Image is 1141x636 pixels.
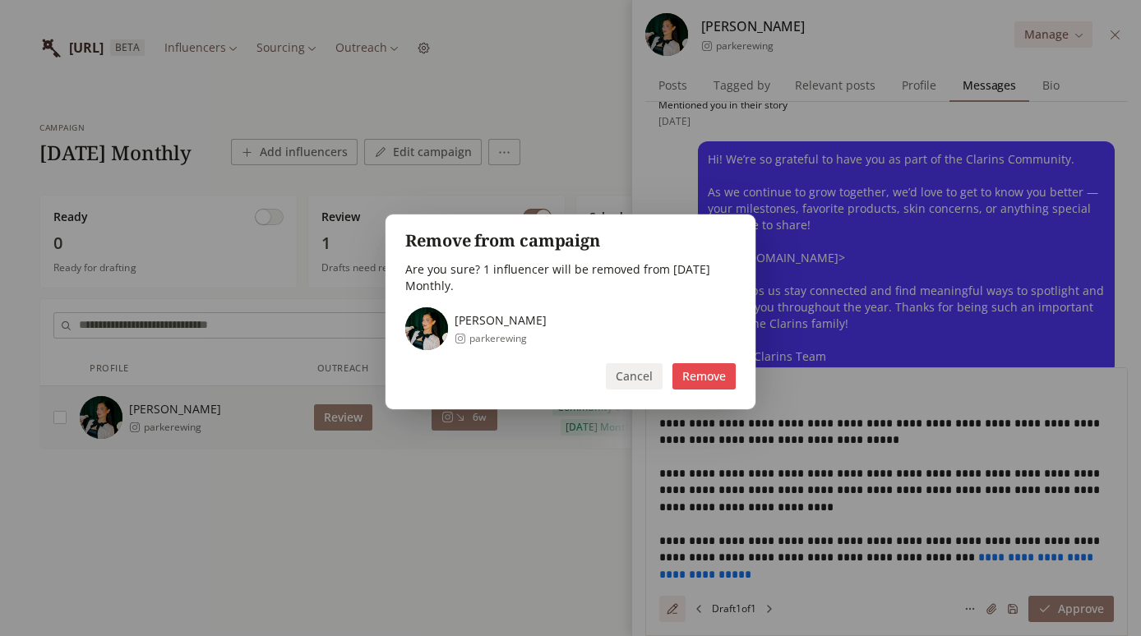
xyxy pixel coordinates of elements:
[405,261,736,294] p: Are you sure? 1 influencer will be removed from [DATE] Monthly.
[405,307,448,350] img: https://lookalike-images.influencerlist.ai/profiles/1f4bcd21-adcb-4002-86fb-39938639d530.jpg
[405,234,736,251] h1: Remove from campaign
[672,363,736,389] button: Remove
[455,312,736,329] span: [PERSON_NAME]
[469,332,736,345] span: parkerewing
[606,363,663,389] button: Cancel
